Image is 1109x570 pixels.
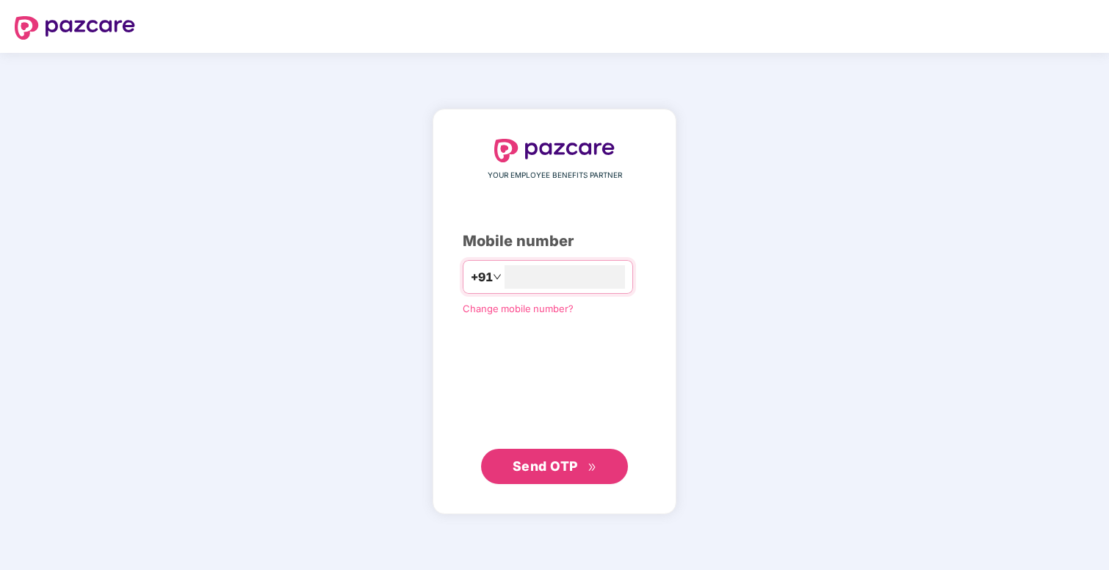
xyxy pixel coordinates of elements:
[513,458,578,474] span: Send OTP
[463,230,646,253] div: Mobile number
[471,268,493,286] span: +91
[463,303,574,314] a: Change mobile number?
[488,170,622,181] span: YOUR EMPLOYEE BENEFITS PARTNER
[588,463,597,472] span: double-right
[494,139,615,162] img: logo
[481,449,628,484] button: Send OTPdouble-right
[15,16,135,40] img: logo
[493,273,502,281] span: down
